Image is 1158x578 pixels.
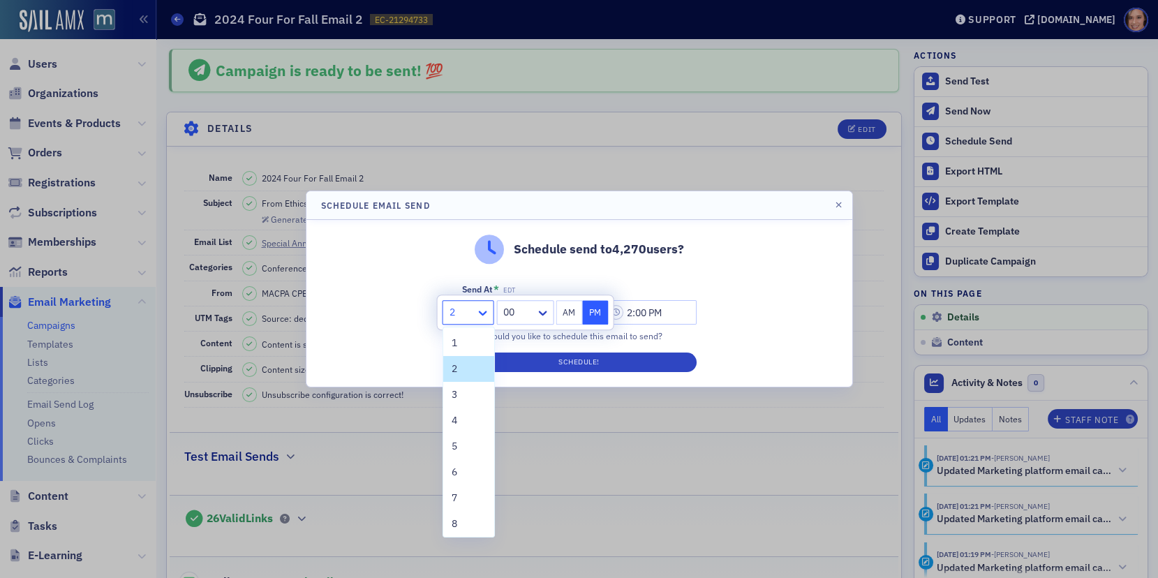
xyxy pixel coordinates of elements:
h4: Schedule Email Send [321,199,430,212]
p: Schedule send to 4,270 users? [514,240,684,258]
span: 5 [452,439,457,454]
button: Schedule! [462,353,697,372]
abbr: This field is required [493,283,499,296]
span: EDT [503,286,515,295]
span: 3 [452,387,457,402]
button: PM [582,300,609,325]
span: 1 [452,336,457,350]
button: AM [556,300,583,325]
span: 4 [452,413,457,428]
span: 6 [452,465,457,480]
input: 00:00 AM [607,300,697,325]
span: 8 [452,517,457,531]
div: When would you like to schedule this email to send? [462,329,697,342]
div: Send At [462,284,493,295]
span: 7 [452,491,457,505]
span: 2 [452,362,457,376]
